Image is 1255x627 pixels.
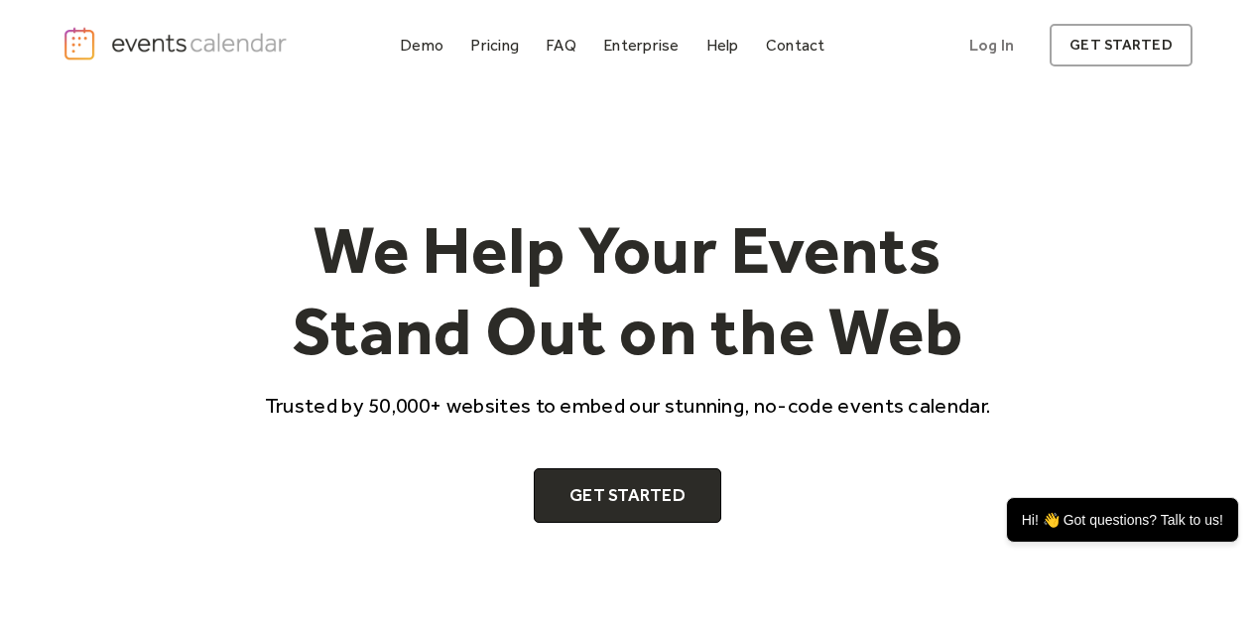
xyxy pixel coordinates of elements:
a: FAQ [538,32,584,59]
a: Get Started [534,468,721,524]
div: Enterprise [603,40,679,51]
div: Help [706,40,739,51]
a: get started [1050,24,1192,66]
div: Pricing [470,40,519,51]
div: Contact [766,40,825,51]
h1: We Help Your Events Stand Out on the Web [247,209,1009,371]
a: Demo [392,32,451,59]
div: Demo [400,40,443,51]
a: Help [698,32,747,59]
p: Trusted by 50,000+ websites to embed our stunning, no-code events calendar. [247,391,1009,420]
a: Log In [949,24,1034,66]
div: FAQ [546,40,576,51]
a: Pricing [462,32,527,59]
a: Contact [758,32,833,59]
a: home [63,26,292,62]
a: Enterprise [595,32,687,59]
